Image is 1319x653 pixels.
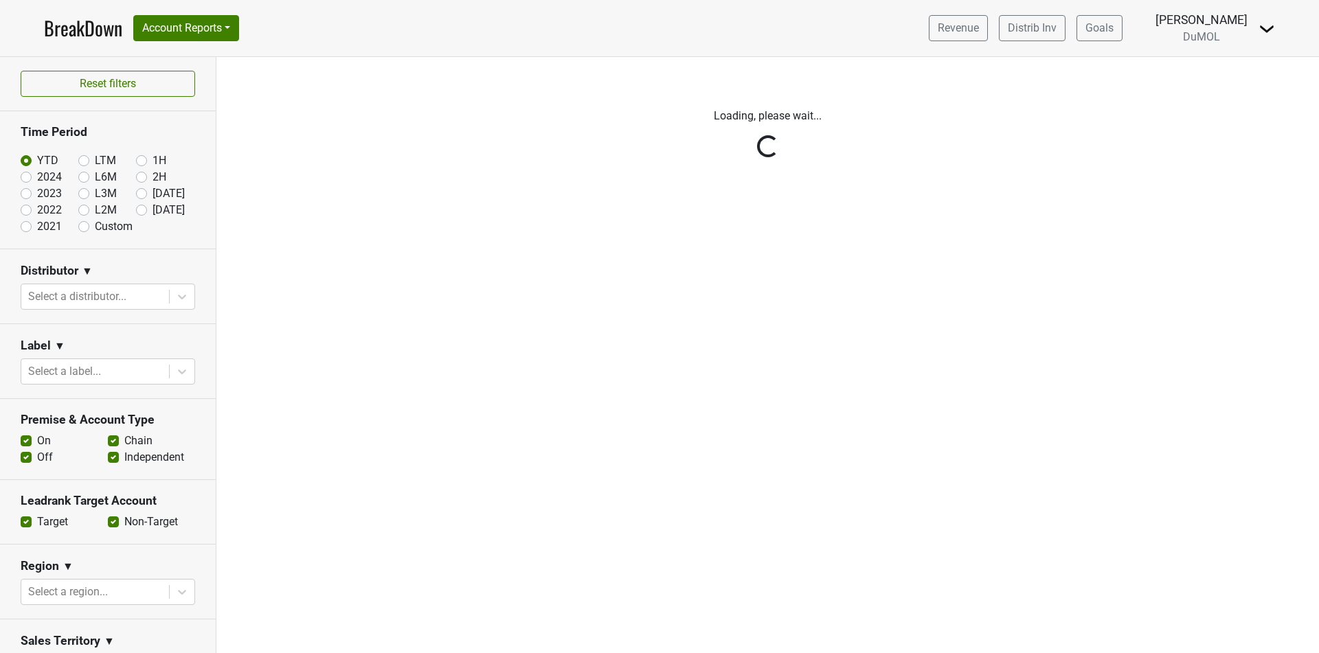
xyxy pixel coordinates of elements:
a: Goals [1076,15,1123,41]
span: DuMOL [1183,30,1220,43]
div: [PERSON_NAME] [1155,11,1248,29]
button: Account Reports [133,15,239,41]
img: Dropdown Menu [1259,21,1275,37]
a: Revenue [929,15,988,41]
a: Distrib Inv [999,15,1066,41]
a: BreakDown [44,14,122,43]
p: Loading, please wait... [387,108,1149,124]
